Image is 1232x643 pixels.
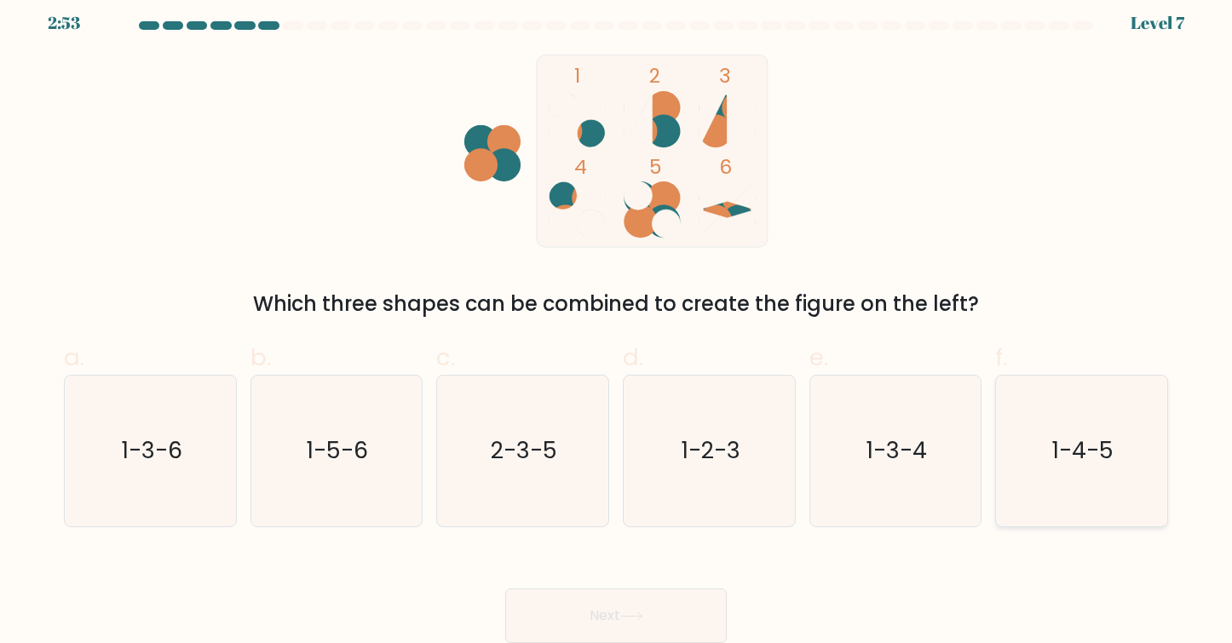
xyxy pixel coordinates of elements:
div: Level 7 [1131,10,1184,36]
tspan: 2 [649,62,660,89]
text: 1-3-4 [866,434,927,466]
span: f. [995,341,1007,374]
tspan: 4 [574,153,587,181]
text: 2-3-5 [491,434,557,466]
tspan: 3 [719,62,731,89]
tspan: 1 [574,62,580,89]
button: Next [505,588,727,643]
div: Which three shapes can be combined to create the figure on the left? [74,289,1158,319]
span: d. [623,341,643,374]
tspan: 5 [649,153,662,181]
span: a. [64,341,84,374]
text: 1-5-6 [308,434,369,466]
div: 2:53 [48,10,80,36]
text: 1-4-5 [1052,434,1114,466]
text: 1-3-6 [122,434,182,466]
tspan: 6 [719,153,732,181]
span: c. [436,341,455,374]
text: 1-2-3 [682,434,740,466]
span: b. [250,341,271,374]
span: e. [809,341,828,374]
